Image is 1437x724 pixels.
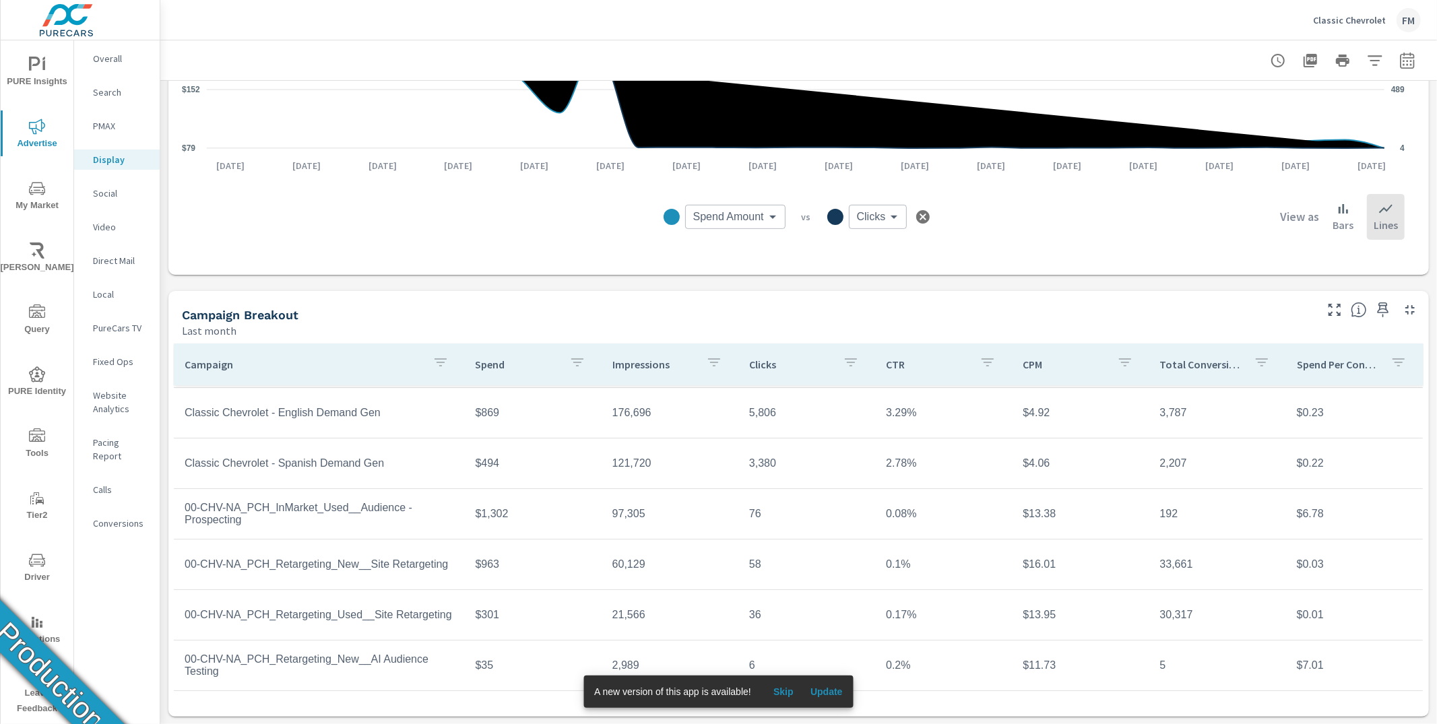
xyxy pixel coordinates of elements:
[1120,159,1167,172] p: [DATE]
[602,649,738,682] td: 2,989
[612,358,695,371] p: Impressions
[1397,8,1421,32] div: FM
[602,548,738,581] td: 60,129
[693,210,764,224] span: Spend Amount
[93,119,149,133] p: PMAX
[810,686,843,698] span: Update
[93,355,149,368] p: Fixed Ops
[74,48,160,69] div: Overall
[74,82,160,102] div: Search
[74,513,160,533] div: Conversions
[1149,548,1286,581] td: 33,661
[967,159,1015,172] p: [DATE]
[5,180,69,213] span: My Market
[5,304,69,337] span: Query
[891,159,938,172] p: [DATE]
[1149,396,1286,430] td: 3,787
[93,483,149,496] p: Calls
[1012,598,1149,632] td: $13.95
[1280,210,1319,224] h6: View as
[805,681,848,702] button: Update
[74,318,160,338] div: PureCars TV
[602,497,738,531] td: 97,305
[74,385,160,419] div: Website Analytics
[174,598,465,632] td: 00-CHV-NA_PCH_Retargeting_Used__Site Retargeting
[465,497,602,531] td: $1,302
[1149,649,1286,682] td: 5
[93,86,149,99] p: Search
[207,159,254,172] p: [DATE]
[1012,497,1149,531] td: $13.38
[1400,143,1405,153] text: 4
[5,614,69,647] span: Operations
[5,552,69,585] span: Driver
[435,159,482,172] p: [DATE]
[465,447,602,480] td: $494
[857,210,886,224] span: Clicks
[174,643,465,688] td: 00-CHV-NA_PCH_Retargeting_New__AI Audience Testing
[602,396,738,430] td: 176,696
[739,159,786,172] p: [DATE]
[767,686,800,698] span: Skip
[1149,598,1286,632] td: 30,317
[1372,299,1394,321] span: Save this to your personalized report
[1149,447,1286,480] td: 2,207
[1313,14,1386,26] p: Classic Chevrolet
[74,183,160,203] div: Social
[93,517,149,530] p: Conversions
[1149,497,1286,531] td: 192
[465,598,602,632] td: $301
[1286,598,1423,632] td: $0.01
[74,284,160,304] div: Local
[74,116,160,136] div: PMAX
[738,447,875,480] td: 3,380
[174,447,465,480] td: Classic Chevrolet - Spanish Demand Gen
[74,251,160,271] div: Direct Mail
[182,323,236,339] p: Last month
[93,254,149,267] p: Direct Mail
[1160,358,1243,371] p: Total Conversions
[93,220,149,234] p: Video
[815,159,862,172] p: [DATE]
[738,497,875,531] td: 76
[93,153,149,166] p: Display
[1297,358,1380,371] p: Spend Per Conversion
[182,308,298,322] h5: Campaign Breakout
[5,668,69,717] span: Leave Feedback
[1012,548,1149,581] td: $16.01
[182,85,200,94] text: $152
[738,548,875,581] td: 58
[875,396,1012,430] td: 3.29%
[1196,159,1243,172] p: [DATE]
[5,242,69,275] span: [PERSON_NAME]
[875,497,1012,531] td: 0.08%
[74,480,160,500] div: Calls
[174,548,465,581] td: 00-CHV-NA_PCH_Retargeting_New__Site Retargeting
[875,447,1012,480] td: 2.78%
[1272,159,1319,172] p: [DATE]
[5,119,69,152] span: Advertise
[1324,299,1345,321] button: Make Fullscreen
[849,205,907,229] div: Clicks
[5,428,69,461] span: Tools
[74,352,160,372] div: Fixed Ops
[663,159,710,172] p: [DATE]
[738,598,875,632] td: 36
[875,548,1012,581] td: 0.1%
[1297,47,1324,74] button: "Export Report to PDF"
[93,389,149,416] p: Website Analytics
[786,211,827,223] p: vs
[762,681,805,702] button: Skip
[5,366,69,399] span: PURE Identity
[875,598,1012,632] td: 0.17%
[1351,302,1367,318] span: This is a summary of Display performance results by campaign. Each column can be sorted.
[1399,299,1421,321] button: Minimize Widget
[1012,396,1149,430] td: $4.92
[886,358,969,371] p: CTR
[465,396,602,430] td: $869
[1286,497,1423,531] td: $6.78
[1023,358,1106,371] p: CPM
[875,649,1012,682] td: 0.2%
[602,598,738,632] td: 21,566
[5,57,69,90] span: PURE Insights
